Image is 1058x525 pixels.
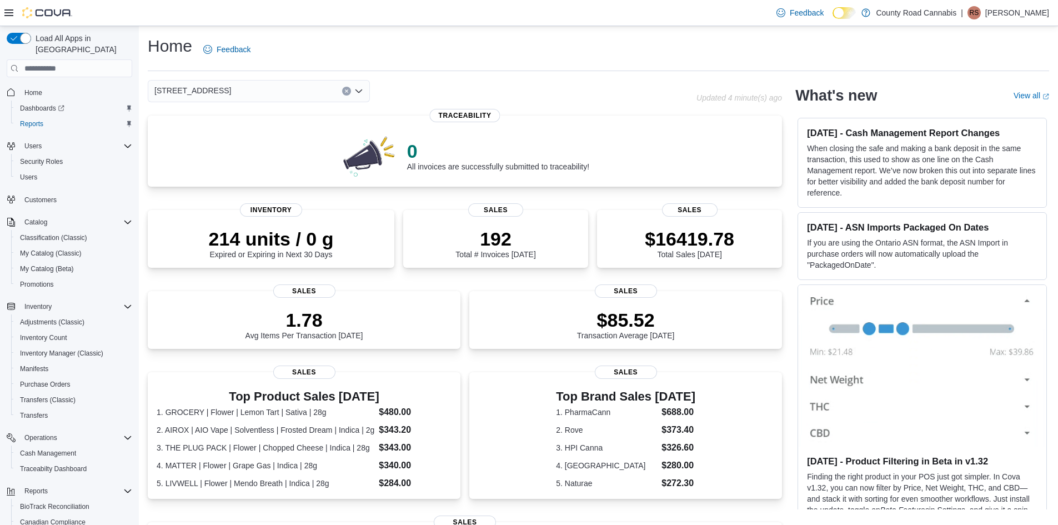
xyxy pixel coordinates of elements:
[24,196,57,204] span: Customers
[985,6,1049,19] p: [PERSON_NAME]
[20,119,43,128] span: Reports
[16,447,81,460] a: Cash Management
[16,278,58,291] a: Promotions
[876,6,956,19] p: County Road Cannabis
[16,231,92,244] a: Classification (Classic)
[11,277,137,292] button: Promotions
[645,228,734,259] div: Total Sales [DATE]
[22,7,72,18] img: Cova
[2,483,137,499] button: Reports
[11,101,137,116] a: Dashboards
[20,86,47,99] a: Home
[16,155,67,168] a: Security Roles
[772,2,828,24] a: Feedback
[16,378,132,391] span: Purchase Orders
[245,309,363,331] p: 1.78
[20,280,54,289] span: Promotions
[20,484,52,498] button: Reports
[595,366,657,379] span: Sales
[16,378,75,391] a: Purchase Orders
[20,464,87,473] span: Traceabilty Dashboard
[20,216,132,229] span: Catalog
[16,362,53,376] a: Manifests
[2,299,137,314] button: Inventory
[696,93,782,102] p: Updated 4 minute(s) ago
[16,117,48,131] a: Reports
[20,193,61,207] a: Customers
[11,392,137,408] button: Transfers (Classic)
[11,377,137,392] button: Purchase Orders
[16,331,132,344] span: Inventory Count
[16,331,72,344] a: Inventory Count
[595,284,657,298] span: Sales
[20,104,64,113] span: Dashboards
[11,230,137,246] button: Classification (Classic)
[11,154,137,169] button: Security Roles
[468,203,524,217] span: Sales
[157,390,452,403] h3: Top Product Sales [DATE]
[16,316,132,329] span: Adjustments (Classic)
[577,309,675,331] p: $85.52
[379,406,452,419] dd: $480.00
[157,478,374,489] dt: 5. LIVWELL | Flower | Mendo Breath | Indica | 28g
[807,237,1037,271] p: If you are using the Ontario ASN format, the ASN Import in purchase orders will now automatically...
[157,424,374,436] dt: 2. AIROX | AIO Vape | Solventless | Frosted Dream | Indica | 2g
[354,87,363,96] button: Open list of options
[11,361,137,377] button: Manifests
[20,233,87,242] span: Classification (Classic)
[2,214,137,230] button: Catalog
[16,347,108,360] a: Inventory Manager (Classic)
[20,380,71,389] span: Purchase Orders
[20,502,89,511] span: BioTrack Reconciliation
[967,6,981,19] div: RK Sohal
[16,393,132,407] span: Transfers (Classic)
[20,318,84,327] span: Adjustments (Classic)
[16,447,132,460] span: Cash Management
[807,222,1037,233] h3: [DATE] - ASN Imports Packaged On Dates
[2,138,137,154] button: Users
[20,139,46,153] button: Users
[20,300,56,313] button: Inventory
[379,477,452,490] dd: $284.00
[807,143,1037,198] p: When closing the safe and making a bank deposit in the same transaction, this used to show as one...
[970,6,979,19] span: RS
[577,309,675,340] div: Transaction Average [DATE]
[20,364,48,373] span: Manifests
[556,460,657,471] dt: 4. [GEOGRAPHIC_DATA]
[245,309,363,340] div: Avg Items Per Transaction [DATE]
[16,462,132,476] span: Traceabilty Dashboard
[209,228,334,250] p: 214 units / 0 g
[407,140,589,171] div: All invoices are successfully submitted to traceability!
[16,500,132,513] span: BioTrack Reconciliation
[11,246,137,261] button: My Catalog (Classic)
[16,347,132,360] span: Inventory Manager (Classic)
[11,446,137,461] button: Cash Management
[556,424,657,436] dt: 2. Rove
[379,423,452,437] dd: $343.20
[2,84,137,100] button: Home
[154,84,231,97] span: [STREET_ADDRESS]
[16,262,78,276] a: My Catalog (Beta)
[16,500,94,513] a: BioTrack Reconciliation
[430,109,500,122] span: Traceability
[209,228,334,259] div: Expired or Expiring in Next 30 Days
[157,442,374,453] dt: 3. THE PLUG PACK | Flower | Chopped Cheese | Indica | 28g
[20,484,132,498] span: Reports
[1042,93,1049,100] svg: External link
[20,157,63,166] span: Security Roles
[24,433,57,442] span: Operations
[661,406,695,419] dd: $688.00
[11,461,137,477] button: Traceabilty Dashboard
[24,142,42,151] span: Users
[407,140,589,162] p: 0
[833,7,856,19] input: Dark Mode
[20,249,82,258] span: My Catalog (Classic)
[16,102,132,115] span: Dashboards
[24,487,48,496] span: Reports
[1014,91,1049,100] a: View allExternal link
[807,127,1037,138] h3: [DATE] - Cash Management Report Changes
[16,262,132,276] span: My Catalog (Beta)
[217,44,250,55] span: Feedback
[2,430,137,446] button: Operations
[16,409,132,422] span: Transfers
